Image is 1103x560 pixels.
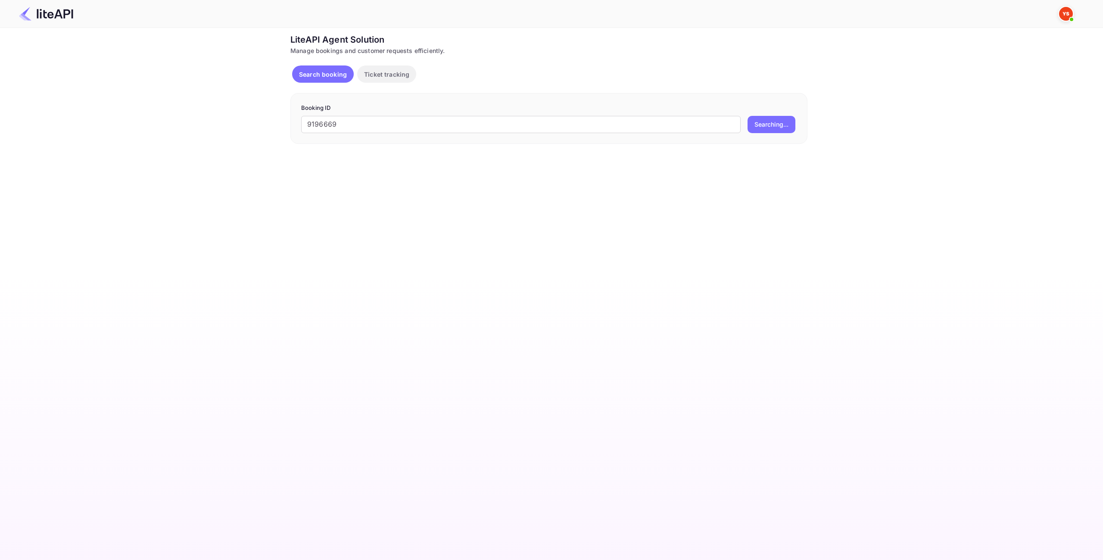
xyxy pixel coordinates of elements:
button: Searching... [748,116,795,133]
div: Manage bookings and customer requests efficiently. [290,46,807,55]
input: Enter Booking ID (e.g., 63782194) [301,116,741,133]
div: LiteAPI Agent Solution [290,33,807,46]
p: Ticket tracking [364,70,409,79]
p: Booking ID [301,104,797,112]
img: Yandex Support [1059,7,1073,21]
p: Search booking [299,70,347,79]
img: LiteAPI Logo [19,7,73,21]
